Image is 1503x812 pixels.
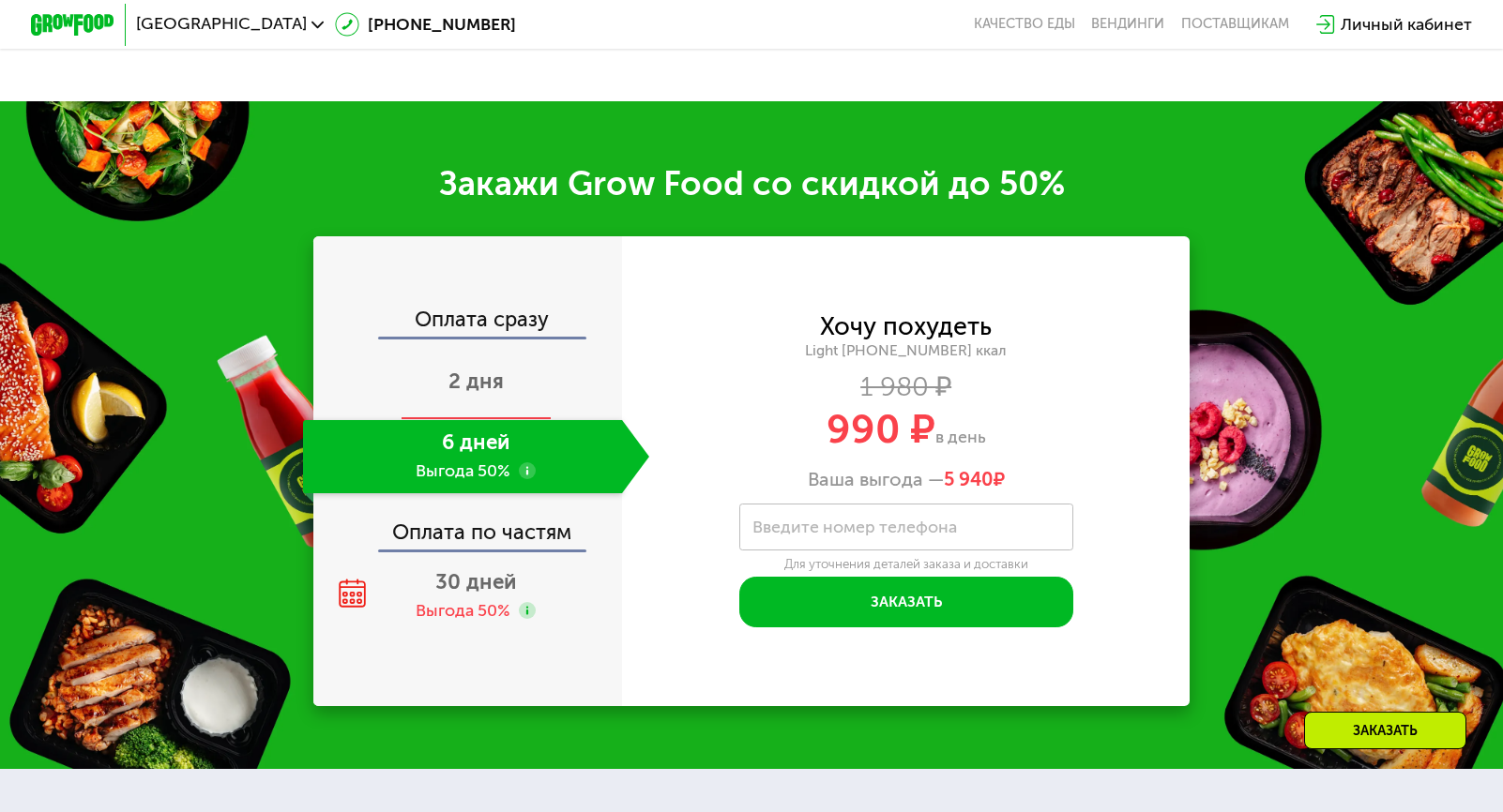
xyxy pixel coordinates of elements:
[739,577,1073,626] button: Заказать
[974,16,1075,33] a: Качество еды
[315,502,622,549] div: Оплата по частям
[335,12,517,38] a: [PHONE_NUMBER]
[820,315,992,338] div: Хочу похудеть
[935,427,986,447] span: в день
[136,16,307,33] span: [GEOGRAPHIC_DATA]
[448,368,504,394] span: 2 дня
[827,405,935,453] span: 990 ₽
[1091,16,1164,33] a: Вендинги
[1341,12,1472,38] div: Личный кабинет
[416,599,510,623] div: Выгода 50%
[622,468,1190,490] div: Ваша выгода —
[739,556,1073,572] div: Для уточнения деталей заказа и доставки
[315,309,622,337] div: Оплата сразу
[1304,712,1466,749] div: Заказать
[1181,16,1289,33] div: поставщикам
[944,468,994,490] span: 5 940
[752,521,957,533] label: Введите номер телефона
[435,569,516,594] span: 30 дней
[944,468,1005,490] span: ₽
[622,376,1190,399] div: 1 980 ₽
[622,341,1190,360] div: Light [PHONE_NUMBER] ккал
